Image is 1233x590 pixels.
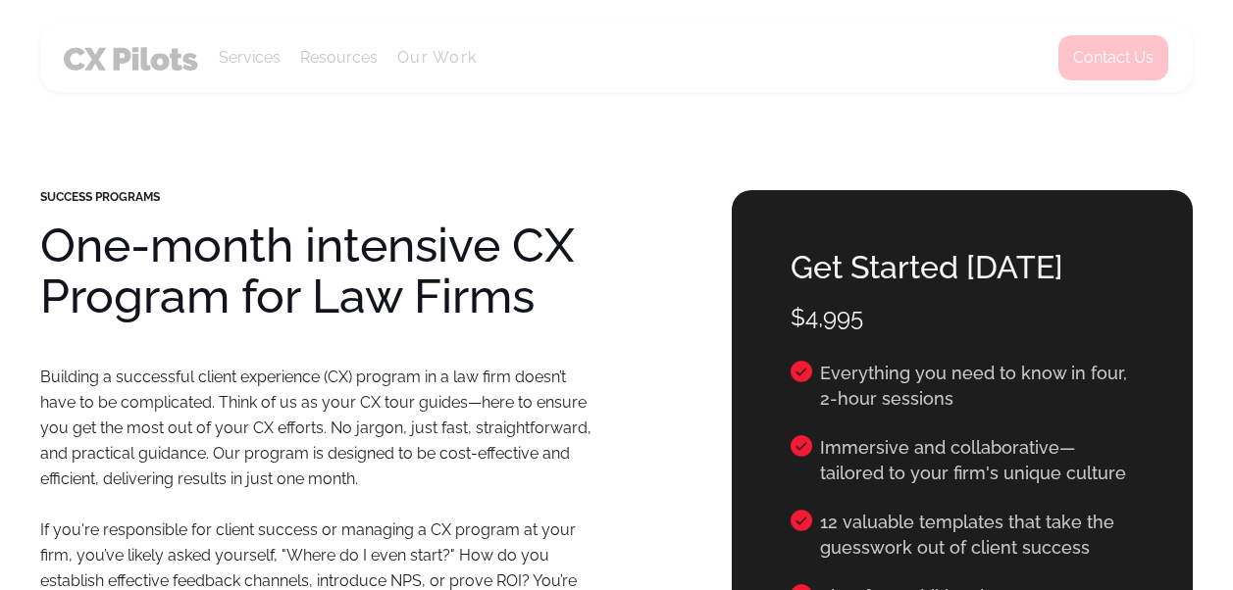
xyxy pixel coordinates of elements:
[219,25,281,91] div: Services
[40,220,602,321] h1: One-month intensive CX Program for Law Firms
[40,190,602,204] div: SUCCESS PROGRAMS
[820,510,1135,561] h4: 12 valuable templates that take the guesswork out of client success
[791,299,1134,336] h4: $4,995
[791,249,1134,286] h4: Get Started [DATE]
[300,44,378,72] div: Resources
[397,49,477,67] a: Our Work
[1057,34,1169,81] a: Contact Us
[820,361,1135,412] h4: Everything you need to know in four, 2-hour sessions
[219,44,281,72] div: Services
[820,435,1135,486] h4: Immersive and collaborative—tailored to your firm's unique culture
[300,25,378,91] div: Resources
